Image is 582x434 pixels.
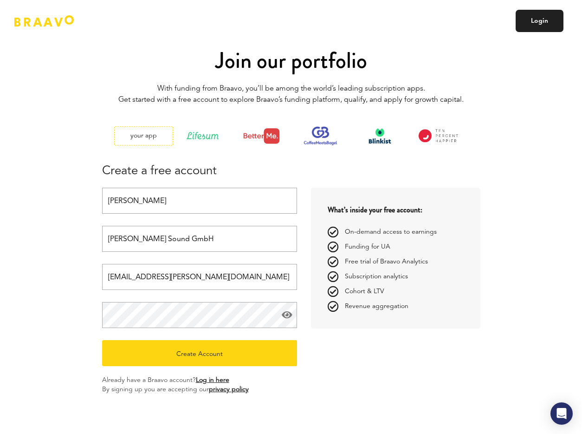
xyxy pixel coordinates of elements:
span: Support [19,7,53,15]
p: Already have a Braavo account? [102,375,480,385]
div: your app [130,127,157,145]
img: ten-percent-logo3.png [419,129,458,142]
span: Join our portfolio [215,45,367,76]
a: Log in here [196,377,229,383]
img: coffee-meets-bagel-logo.png [304,126,337,145]
p: With funding from Braavo, you’ll be among the world’s leading subscription apps. Get started with... [102,83,480,105]
img: blinkist-logo.png [364,126,395,145]
span: Free trial of Braavo Analytics [345,257,428,266]
p: By signing up you are accepting our [102,385,480,394]
span: Funding for UA [345,242,390,251]
input: Your full name [102,188,297,214]
span: Revenue aggregation [345,302,408,311]
div: What’s inside your free account: [328,204,464,216]
span: Create a free account [102,165,217,177]
a: privacy policy [209,386,249,393]
span: Show password [282,310,292,320]
a: Login [516,10,563,32]
div: Open Intercom Messenger [550,402,573,425]
span: Subscription analytics [345,272,408,281]
input: Your company name [102,226,297,252]
img: lifesum-green.svg [187,132,219,139]
button: Create Account [102,340,297,366]
span: On-demand access to earnings [345,227,437,237]
img: better-me-logo.png [243,127,280,145]
input: Email address [102,264,297,290]
span: Cohort & LTV [345,287,384,296]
